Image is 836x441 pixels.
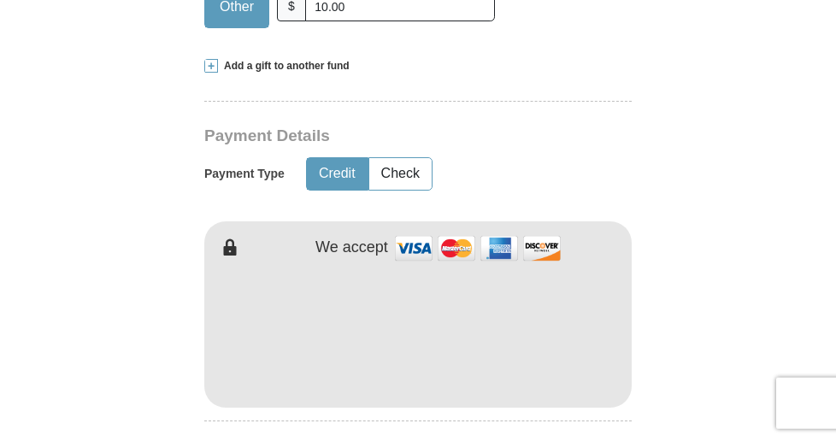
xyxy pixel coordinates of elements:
[204,126,640,146] h3: Payment Details
[218,59,350,73] span: Add a gift to another fund
[315,238,388,257] h4: We accept
[307,158,368,190] button: Credit
[392,230,563,267] img: credit cards accepted
[369,158,432,190] button: Check
[204,167,285,181] h5: Payment Type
